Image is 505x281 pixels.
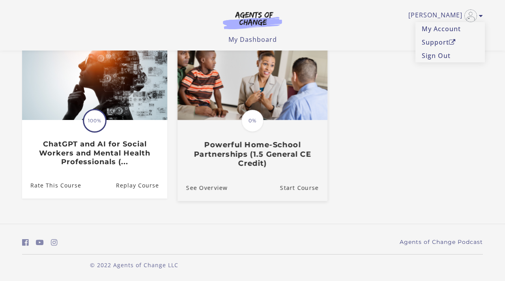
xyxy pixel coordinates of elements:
a: My Dashboard [228,35,277,44]
a: https://www.youtube.com/c/AgentsofChangeTestPrepbyMeaganMitchell (Open in a new window) [36,237,44,248]
h3: ChatGPT and AI for Social Workers and Mental Health Professionals (... [30,140,159,167]
img: Agents of Change Logo [215,11,290,29]
a: My Account [415,22,485,36]
a: Powerful Home-School Partnerships (1.5 General CE Credit): Resume Course [280,174,327,201]
a: SupportOpen in a new window [415,36,485,49]
a: https://www.instagram.com/agentsofchangeprep/ (Open in a new window) [51,237,58,248]
i: https://www.facebook.com/groups/aswbtestprep (Open in a new window) [22,239,29,246]
a: ChatGPT and AI for Social Workers and Mental Health Professionals (...: Resume Course [116,173,167,199]
p: © 2022 Agents of Change LLC [22,261,246,269]
span: 0% [241,110,264,132]
a: Powerful Home-School Partnerships (1.5 General CE Credit): See Overview [178,174,228,201]
h3: Powerful Home-School Partnerships (1.5 General CE Credit) [186,140,319,168]
i: https://www.instagram.com/agentsofchangeprep/ (Open in a new window) [51,239,58,246]
i: Open in a new window [449,39,456,45]
a: Sign Out [415,49,485,62]
a: https://www.facebook.com/groups/aswbtestprep (Open in a new window) [22,237,29,248]
a: ChatGPT and AI for Social Workers and Mental Health Professionals (...: Rate This Course [22,173,81,199]
i: https://www.youtube.com/c/AgentsofChangeTestPrepbyMeaganMitchell (Open in a new window) [36,239,44,246]
a: Agents of Change Podcast [400,238,483,246]
a: Toggle menu [408,9,479,22]
span: 100% [84,110,105,131]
